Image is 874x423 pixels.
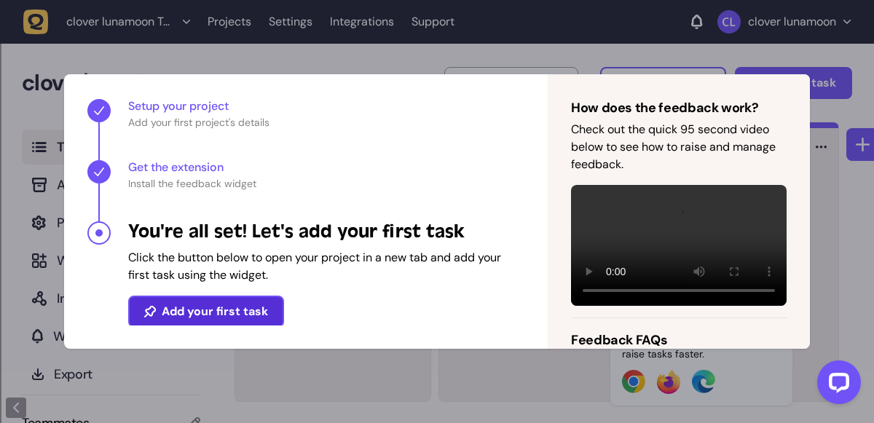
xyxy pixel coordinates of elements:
[6,6,868,19] div: Sort A > Z
[571,98,787,118] h4: How does the feedback work?
[571,121,787,173] p: Check out the quick 95 second video below to see how to raise and manage feedback.
[6,71,868,84] div: Sign out
[6,84,868,98] div: Rename
[571,185,787,307] video: Your browser does not support the video tag.
[128,296,284,328] button: Add your first task
[6,98,868,111] div: Move To ...
[128,249,524,284] p: Click the button below to open your project in a new tab and add your first task using the widget.
[128,220,524,243] h4: You're all set! Let's add your first task
[6,45,868,58] div: Delete
[571,330,787,350] h4: Feedback FAQs
[806,355,867,416] iframe: LiveChat chat widget
[128,176,256,191] span: Install the feedback widget
[6,58,868,71] div: Options
[128,159,256,176] span: Get the extension
[6,19,868,32] div: Sort New > Old
[128,115,524,130] span: Add your first project's details
[128,98,524,115] span: Setup your project
[6,32,868,45] div: Move To ...
[64,74,548,349] nav: Progress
